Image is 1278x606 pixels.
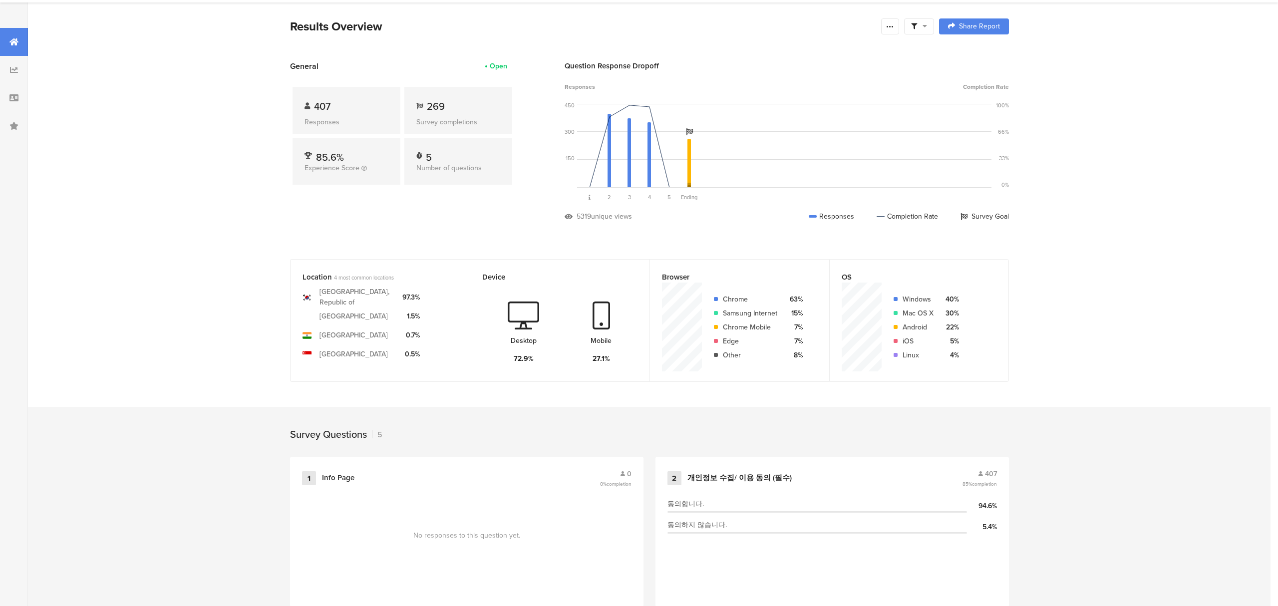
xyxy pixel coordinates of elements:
div: 72.9% [514,353,534,364]
div: 40% [942,294,959,304]
div: Open [490,61,507,71]
span: 3 [628,193,631,201]
div: Browser [662,272,801,283]
div: Info Page [322,473,354,483]
div: 100% [996,101,1009,109]
div: Survey Questions [290,427,367,442]
div: [GEOGRAPHIC_DATA] [319,349,388,359]
span: 동의합니다. [667,499,704,509]
div: Edge [723,336,777,346]
span: 85% [962,480,997,488]
div: 300 [565,128,575,136]
span: No responses to this question yet. [413,530,520,541]
div: Android [903,322,934,332]
div: [GEOGRAPHIC_DATA] [319,330,388,340]
div: 5.4% [967,522,997,532]
span: 0% [600,480,632,488]
div: Survey completions [416,117,500,127]
div: 4% [942,350,959,360]
div: Linux [903,350,934,360]
div: [GEOGRAPHIC_DATA] [319,311,388,321]
div: Windows [903,294,934,304]
span: Completion Rate [963,82,1009,91]
span: 407 [314,99,330,114]
div: iOS [903,336,934,346]
span: General [290,60,319,72]
span: 동의하지 않습니다. [667,520,727,530]
span: 0 [627,469,632,479]
div: 0.5% [402,349,420,359]
div: OS [842,272,980,283]
div: 5319 [577,211,591,222]
div: [GEOGRAPHIC_DATA], Republic of [319,287,394,307]
div: 5% [942,336,959,346]
span: 2 [608,193,611,201]
div: Samsung Internet [723,308,777,318]
div: Chrome [723,294,777,304]
div: 1.5% [402,311,420,321]
span: completion [607,480,632,488]
span: 4 most common locations [334,274,394,282]
div: 2 [667,471,681,485]
span: completion [972,480,997,488]
div: unique views [591,211,632,222]
div: 8% [785,350,803,360]
span: 5 [667,193,671,201]
div: Question Response Dropoff [565,60,1009,71]
div: 27.1% [593,353,610,364]
div: Responses [305,117,388,127]
div: 7% [785,322,803,332]
div: Chrome Mobile [723,322,777,332]
div: Mobile [591,335,612,346]
div: 33% [999,154,1009,162]
span: Experience Score [305,163,359,173]
div: Completion Rate [877,211,938,222]
div: 1 [302,471,316,485]
span: Responses [565,82,595,91]
div: 0.7% [402,330,420,340]
div: Location [303,272,441,283]
span: 85.6% [316,150,344,165]
div: 150 [566,154,575,162]
div: Responses [809,211,854,222]
span: Share Report [959,23,1000,30]
div: Survey Goal [960,211,1009,222]
span: 4 [648,193,651,201]
div: 63% [785,294,803,304]
div: 5 [426,150,432,160]
div: Desktop [511,335,537,346]
div: Ending [679,193,699,201]
div: 7% [785,336,803,346]
div: 97.3% [402,292,420,303]
div: 5 [372,429,382,440]
i: Survey Goal [686,128,693,135]
div: 개인정보 수집/ 이용 동의 (필수) [687,473,792,483]
div: 15% [785,308,803,318]
span: Number of questions [416,163,482,173]
div: Results Overview [290,17,876,35]
span: 269 [427,99,445,114]
div: 450 [565,101,575,109]
div: 66% [998,128,1009,136]
div: Mac OS X [903,308,934,318]
div: 94.6% [967,501,997,511]
span: 407 [985,469,997,479]
div: 30% [942,308,959,318]
div: Other [723,350,777,360]
div: 0% [1001,181,1009,189]
div: 22% [942,322,959,332]
div: Device [482,272,621,283]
